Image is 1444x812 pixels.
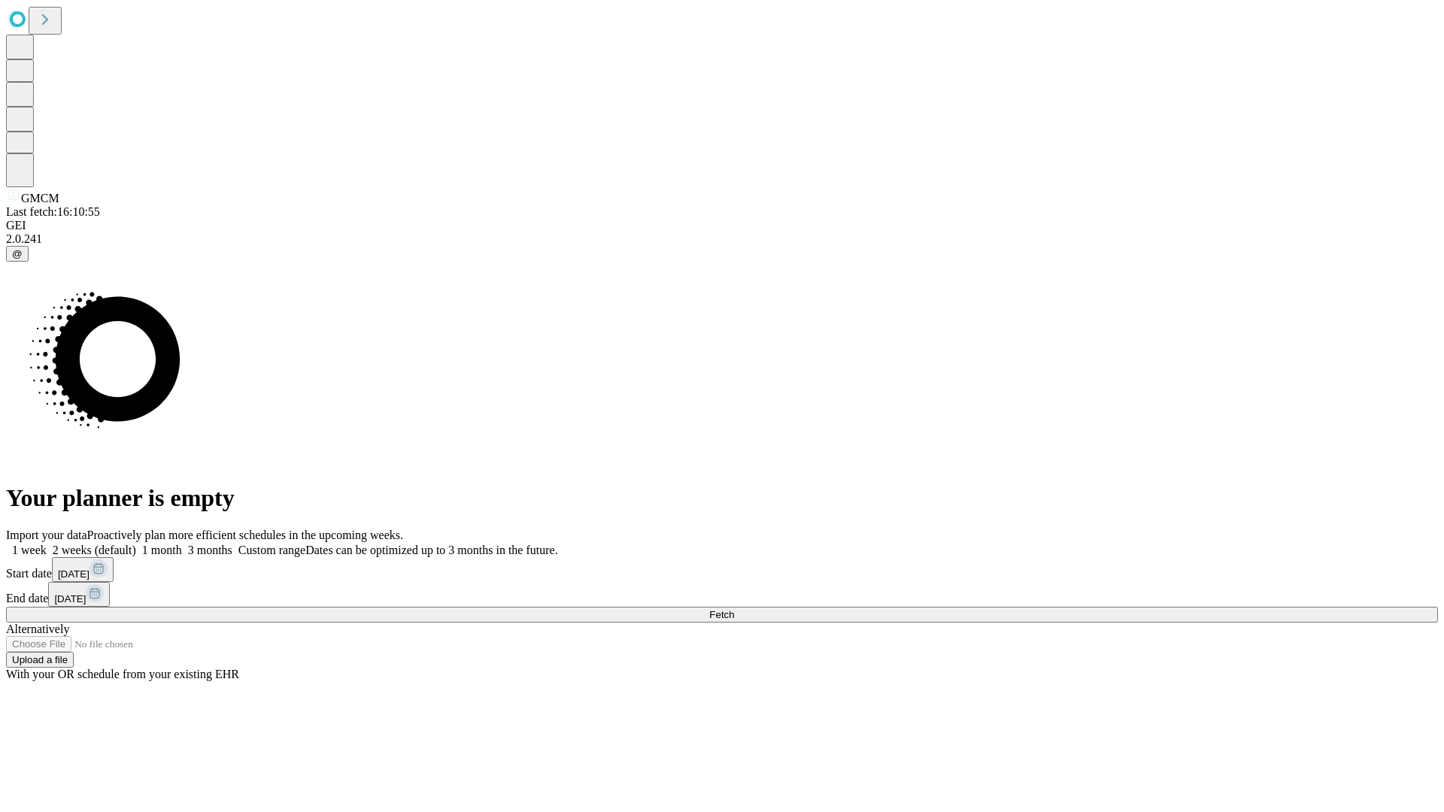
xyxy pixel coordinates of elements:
[188,544,232,556] span: 3 months
[12,544,47,556] span: 1 week
[87,529,403,541] span: Proactively plan more efficient schedules in the upcoming weeks.
[709,609,734,620] span: Fetch
[6,246,29,262] button: @
[6,232,1438,246] div: 2.0.241
[21,192,59,205] span: GMCM
[6,652,74,668] button: Upload a file
[305,544,557,556] span: Dates can be optimized up to 3 months in the future.
[58,568,89,580] span: [DATE]
[54,593,86,604] span: [DATE]
[53,544,136,556] span: 2 weeks (default)
[6,668,239,680] span: With your OR schedule from your existing EHR
[6,219,1438,232] div: GEI
[6,557,1438,582] div: Start date
[6,529,87,541] span: Import your data
[142,544,182,556] span: 1 month
[48,582,110,607] button: [DATE]
[6,484,1438,512] h1: Your planner is empty
[52,557,114,582] button: [DATE]
[6,607,1438,623] button: Fetch
[6,623,69,635] span: Alternatively
[12,248,23,259] span: @
[6,582,1438,607] div: End date
[238,544,305,556] span: Custom range
[6,205,100,218] span: Last fetch: 16:10:55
